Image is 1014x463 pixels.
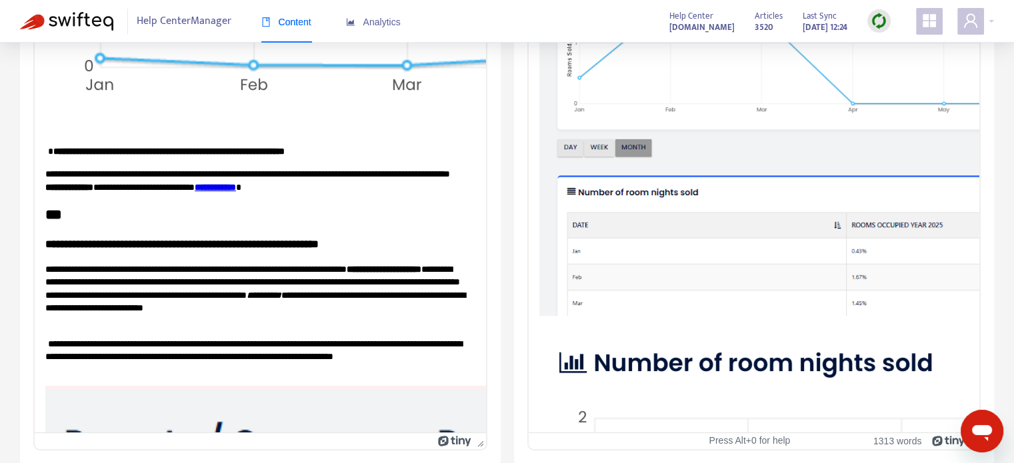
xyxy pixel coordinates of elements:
[669,20,735,35] strong: [DOMAIN_NAME]
[921,13,937,29] span: appstore
[20,12,113,31] img: Swifteq
[803,20,847,35] strong: [DATE] 12:24
[261,17,271,27] span: book
[669,9,713,23] span: Help Center
[346,17,355,27] span: area-chart
[871,13,887,29] img: sync.dc5367851b00ba804db3.png
[963,13,979,29] span: user
[677,435,821,446] div: Press Alt+0 for help
[669,19,735,35] a: [DOMAIN_NAME]
[803,9,837,23] span: Last Sync
[755,20,773,35] strong: 3520
[932,435,965,446] a: Powered by Tiny
[472,433,486,449] div: Press the Up and Down arrow keys to resize the editor.
[961,410,1003,452] iframe: Botón para iniciar la ventana de mensajería
[346,17,401,27] span: Analytics
[755,9,783,23] span: Articles
[137,9,231,34] span: Help Center Manager
[873,435,921,446] button: 1313 words
[438,435,471,446] a: Powered by Tiny
[261,17,311,27] span: Content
